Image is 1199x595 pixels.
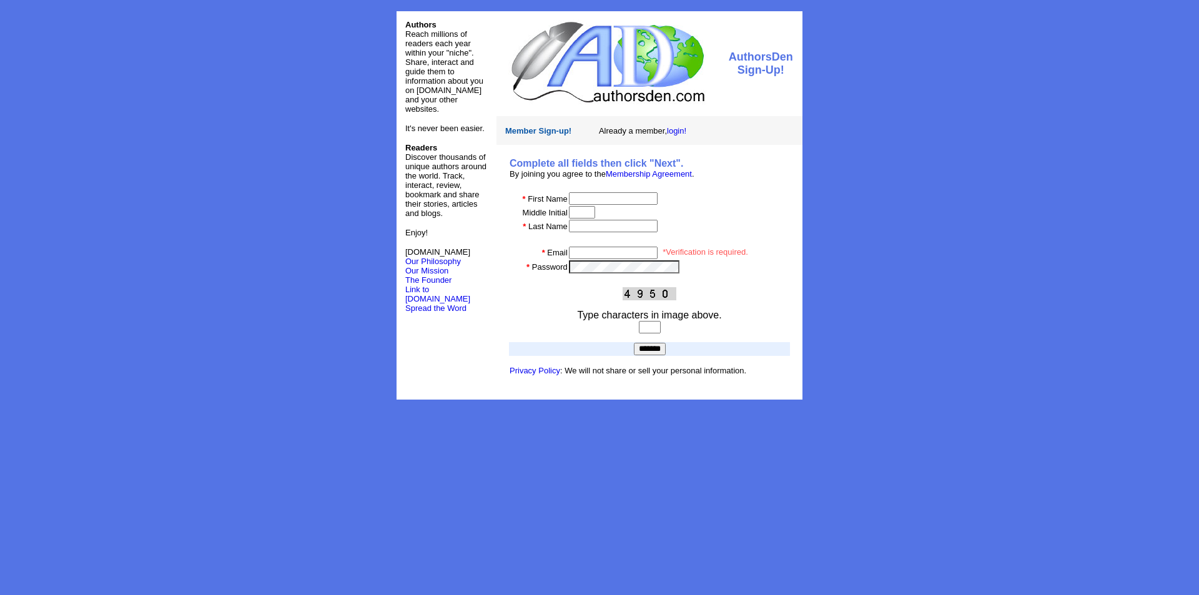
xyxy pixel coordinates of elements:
font: It's never been easier. [405,124,485,133]
font: Spread the Word [405,303,466,313]
font: Last Name [528,222,568,231]
b: Complete all fields then click "Next". [510,158,683,169]
font: Email [547,248,568,257]
font: First Name [528,194,568,204]
font: [DOMAIN_NAME] [405,247,470,266]
font: Password [532,262,568,272]
font: : We will not share or sell your personal information. [510,366,746,375]
font: Reach millions of readers each year within your "niche". Share, interact and guide them to inform... [405,29,483,114]
a: Privacy Policy [510,366,560,375]
a: Our Philosophy [405,257,461,266]
font: *Verification is required. [663,247,748,257]
font: Type characters in image above. [577,310,721,320]
a: Our Mission [405,266,448,275]
b: Readers [405,143,437,152]
img: This Is CAPTCHA Image [623,287,676,300]
img: logo.jpg [508,20,706,104]
font: By joining you agree to the . [510,169,694,179]
font: Enjoy! [405,228,428,237]
a: Membership Agreement [606,169,692,179]
font: Middle Initial [523,208,568,217]
font: Discover thousands of unique authors around the world. Track, interact, review, bookmark and shar... [405,143,486,218]
a: The Founder [405,275,451,285]
font: Authors [405,20,437,29]
font: Member Sign-up! [505,126,571,135]
font: Already a member, [599,126,686,135]
a: Link to [DOMAIN_NAME] [405,285,470,303]
a: login! [667,126,686,135]
font: AuthorsDen Sign-Up! [729,51,793,76]
a: Spread the Word [405,302,466,313]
